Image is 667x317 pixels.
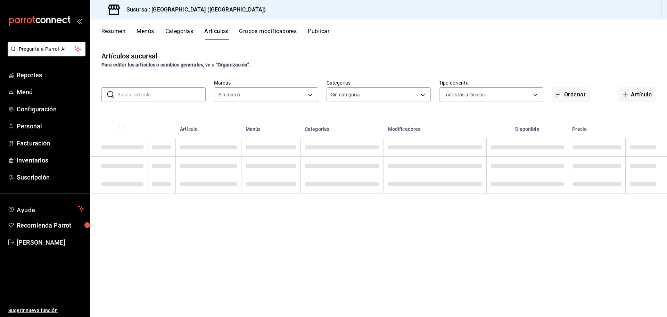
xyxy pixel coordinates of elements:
[165,28,193,40] button: Categorías
[618,87,656,102] button: Artículo
[17,238,84,247] span: [PERSON_NAME]
[17,87,84,97] span: Menú
[308,28,329,40] button: Publicar
[439,80,543,85] label: Tipo de venta
[8,42,85,56] button: Pregunta a Parrot AI
[101,62,250,68] strong: Para editar los artículos o cambios generales, ve a “Organización”.
[137,28,154,40] button: Menús
[5,50,85,58] a: Pregunta a Parrot AI
[17,221,84,230] span: Recomienda Parrot
[327,80,431,85] label: Categorías
[17,156,84,165] span: Inventarios
[17,70,84,80] span: Reportes
[176,116,241,138] th: Artículo
[552,87,590,102] button: Ordenar
[8,307,84,314] span: Sugerir nueva función
[444,91,485,98] span: Todos los artículos
[384,116,487,138] th: Modificadores
[300,116,384,138] th: Categorías
[101,28,667,40] div: navigation tabs
[17,104,84,114] span: Configuración
[101,51,157,61] div: Artículos sucursal
[121,6,266,14] h3: Sucursal: [GEOGRAPHIC_DATA] ([GEOGRAPHIC_DATA])
[17,138,84,148] span: Facturación
[17,121,84,131] span: Personal
[19,46,75,53] span: Pregunta a Parrot AI
[241,116,300,138] th: Menús
[17,173,84,182] span: Suscripción
[204,28,228,40] button: Artículos
[214,80,318,85] label: Marcas
[17,205,75,213] span: Ayuda
[487,116,568,138] th: Disponible
[101,28,125,40] button: Resumen
[331,91,360,98] span: Sin categoría
[219,91,240,98] span: Sin marca
[568,116,625,138] th: Precio
[76,18,82,24] button: open_drawer_menu
[239,28,297,40] button: Grupos modificadores
[117,88,206,102] input: Buscar artículo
